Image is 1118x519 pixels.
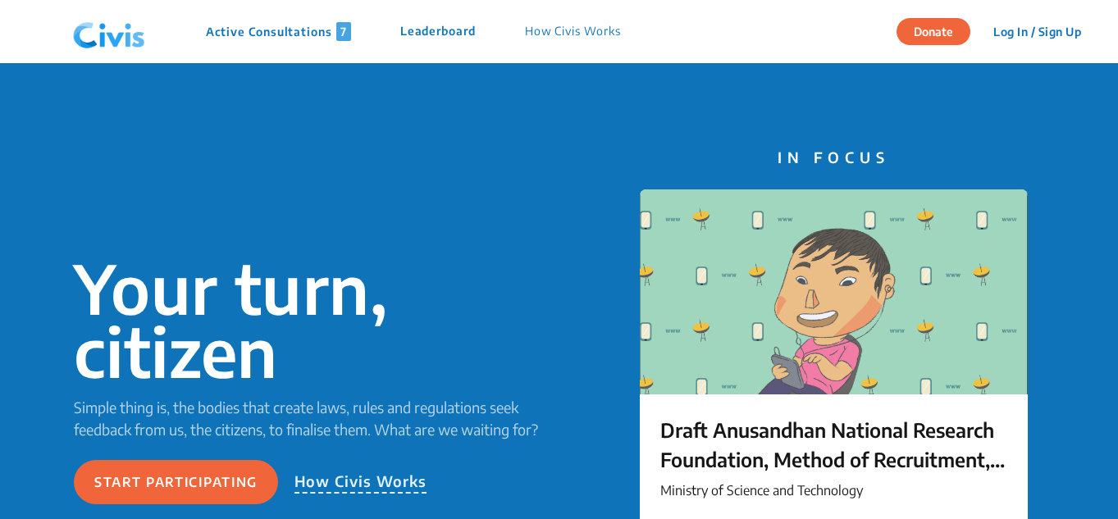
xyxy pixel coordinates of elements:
[74,460,278,504] button: Start participating
[294,470,427,494] p: How Civis Works
[660,480,1007,500] p: Ministry of Science and Technology
[400,22,476,41] p: Leaderboard
[525,22,621,41] p: How Civis Works
[74,257,559,383] p: Your turn, citizen
[74,396,559,440] p: Simple thing is, the bodies that create laws, rules and regulations seek feedback from us, the ci...
[660,415,1007,474] p: Draft Anusandhan National Research Foundation, Method of Recruitment, Salary and Allowances and o...
[897,22,983,39] a: Donate
[336,22,351,41] span: 7
[206,22,351,41] p: Active Consultations
[897,18,970,45] button: Donate
[640,146,1028,168] p: IN FOCUS
[983,19,1092,44] button: Log In / Sign Up
[66,7,152,57] img: navlogo.png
